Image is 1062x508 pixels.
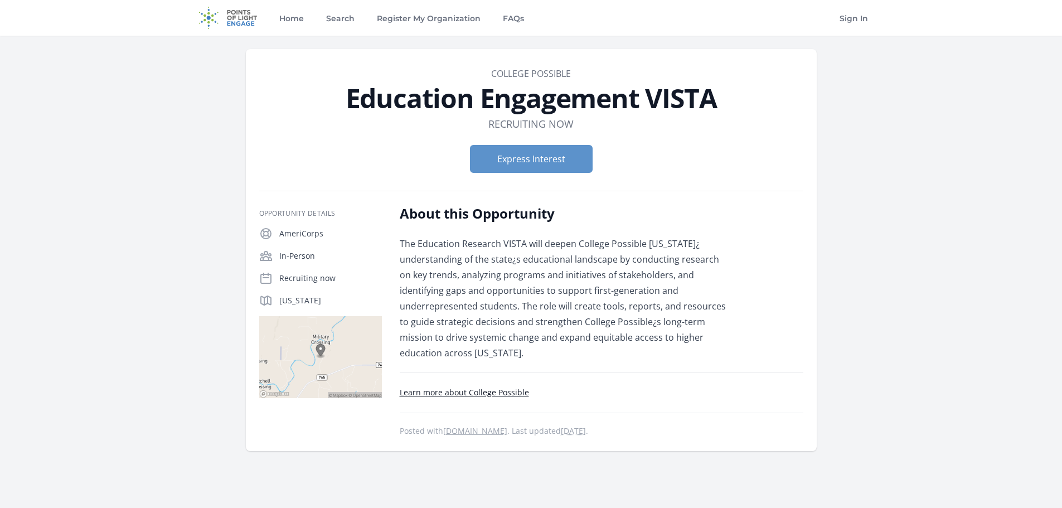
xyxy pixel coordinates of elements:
[279,228,382,239] p: AmeriCorps
[259,316,382,398] img: Map
[279,295,382,306] p: [US_STATE]
[488,116,574,132] dd: Recruiting now
[279,250,382,262] p: In-Person
[279,273,382,284] p: Recruiting now
[443,425,507,436] a: [DOMAIN_NAME]
[259,209,382,218] h3: Opportunity Details
[259,85,803,112] h1: Education Engagement VISTA
[400,387,529,398] a: Learn more about College Possible
[561,425,586,436] abbr: Wed, Aug 27, 2025 12:29 AM
[400,427,803,436] p: Posted with . Last updated .
[491,67,571,80] a: College Possible
[470,145,593,173] button: Express Interest
[400,236,726,361] p: The Education Research VISTA will deepen College Possible [US_STATE]¿ understanding of the state¿...
[400,205,726,222] h2: About this Opportunity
